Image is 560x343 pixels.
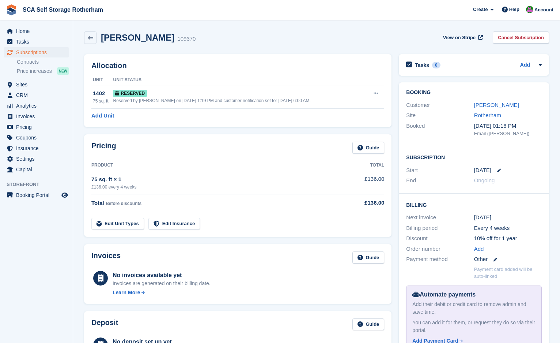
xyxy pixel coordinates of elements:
[474,224,542,232] div: Every 4 weeks
[4,133,69,143] a: menu
[16,143,60,153] span: Insurance
[16,90,60,100] span: CRM
[16,111,60,122] span: Invoices
[415,62,429,68] h2: Tasks
[4,143,69,153] a: menu
[406,166,474,175] div: Start
[16,164,60,175] span: Capital
[148,218,200,230] a: Edit Insurance
[101,33,174,42] h2: [PERSON_NAME]
[60,191,69,200] a: Preview store
[91,184,339,190] div: £136.00 every 4 weeks
[406,101,474,109] div: Customer
[20,4,106,16] a: SCA Self Storage Rotherham
[16,133,60,143] span: Coupons
[93,98,113,104] div: 75 sq. ft
[406,201,542,208] h2: Billing
[406,153,542,161] h2: Subscription
[474,166,491,175] time: 2025-10-01 00:00:00 UTC
[17,59,69,66] a: Contracts
[432,62,440,68] div: 0
[91,160,339,171] th: Product
[474,112,501,118] a: Rotherham
[113,289,211,297] a: Learn More
[91,112,114,120] a: Add Unit
[91,61,384,70] h2: Allocation
[91,74,113,86] th: Unit
[16,122,60,132] span: Pricing
[352,318,385,331] a: Guide
[4,154,69,164] a: menu
[4,47,69,57] a: menu
[406,122,474,137] div: Booked
[7,181,73,188] span: Storefront
[113,289,140,297] div: Learn More
[440,31,484,44] a: View on Stripe
[91,200,104,206] span: Total
[17,67,69,75] a: Price increases NEW
[412,290,536,299] div: Automate payments
[406,213,474,222] div: Next invoice
[4,26,69,36] a: menu
[4,190,69,200] a: menu
[339,199,385,207] div: £136.00
[443,34,476,41] span: View on Stripe
[474,177,495,183] span: Ongoing
[473,6,488,13] span: Create
[339,160,385,171] th: Total
[17,68,52,75] span: Price increases
[4,111,69,122] a: menu
[113,280,211,287] div: Invoices are generated on their billing date.
[406,224,474,232] div: Billing period
[474,122,542,130] div: [DATE] 01:18 PM
[520,61,530,70] a: Add
[57,67,69,75] div: NEW
[113,74,364,86] th: Unit Status
[91,142,116,154] h2: Pricing
[509,6,519,13] span: Help
[4,122,69,132] a: menu
[412,301,536,316] div: Add their debit or credit card to remove admin and save time.
[474,130,542,137] div: Email ([PERSON_NAME])
[534,6,553,14] span: Account
[474,213,542,222] div: [DATE]
[474,245,484,253] a: Add
[474,266,542,280] p: Payment card added will be auto-linked
[474,102,519,108] a: [PERSON_NAME]
[113,97,364,104] div: Reserved by [PERSON_NAME] on [DATE] 1:19 PM and customer notification set for [DATE] 6:00 AM.
[16,26,60,36] span: Home
[113,271,211,280] div: No invoices available yet
[4,101,69,111] a: menu
[113,90,147,97] span: Reserved
[406,245,474,253] div: Order number
[91,318,118,331] h2: Deposit
[16,47,60,57] span: Subscriptions
[16,190,60,200] span: Booking Portal
[406,176,474,185] div: End
[4,90,69,100] a: menu
[16,101,60,111] span: Analytics
[493,31,549,44] a: Cancel Subscription
[406,111,474,120] div: Site
[106,201,141,206] span: Before discounts
[4,79,69,90] a: menu
[406,255,474,264] div: Payment method
[6,4,17,15] img: stora-icon-8386f47178a22dfd0bd8f6a31ec36ba5ce8667c1dd55bd0f319d3a0aa187defe.svg
[91,251,121,264] h2: Invoices
[406,90,542,96] h2: Booking
[406,234,474,243] div: Discount
[91,218,144,230] a: Edit Unit Types
[93,89,113,98] div: 1402
[16,154,60,164] span: Settings
[352,142,385,154] a: Guide
[412,319,536,334] div: You can add it for them, or request they do so via their portal.
[4,37,69,47] a: menu
[177,35,196,43] div: 109370
[16,79,60,90] span: Sites
[474,234,542,243] div: 10% off for 1 year
[339,171,385,194] td: £136.00
[4,164,69,175] a: menu
[526,6,533,13] img: Sarah Race
[16,37,60,47] span: Tasks
[474,255,542,264] div: Other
